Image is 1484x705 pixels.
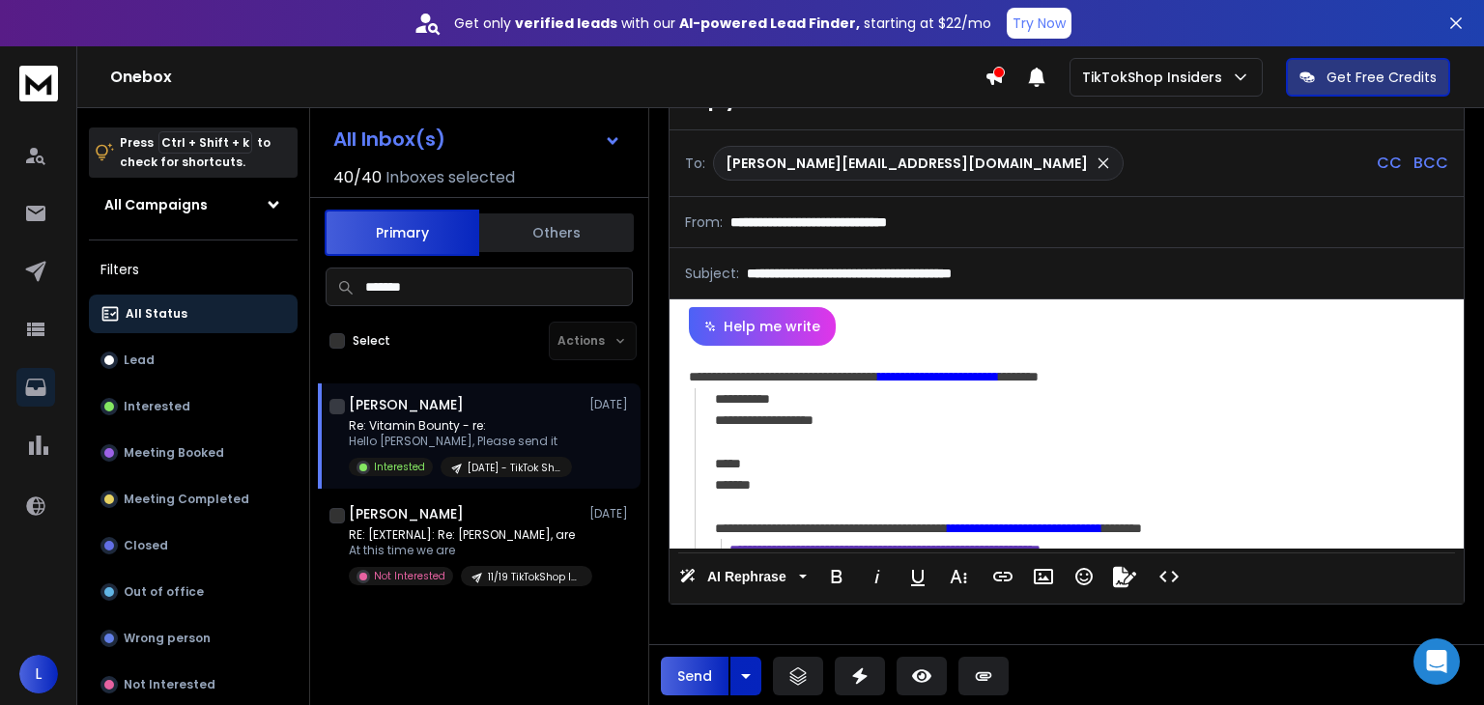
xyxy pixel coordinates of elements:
span: Ctrl + Shift + k [158,131,252,154]
button: All Campaigns [89,185,298,224]
label: Select [353,333,390,349]
button: Get Free Credits [1286,58,1450,97]
p: Get only with our starting at $22/mo [454,14,991,33]
h1: [PERSON_NAME] [349,395,464,414]
p: RE: [EXTERNAL]: Re: [PERSON_NAME], are [349,527,581,543]
p: Closed [124,538,168,553]
p: 11/19 TikTokShop Insiders - B2B - Beauty DTC [488,570,581,584]
button: Try Now [1007,8,1071,39]
p: [DATE] [589,397,633,412]
button: All Status [89,295,298,333]
strong: AI-powered Lead Finder, [679,14,860,33]
p: Get Free Credits [1327,68,1437,87]
p: Re: Vitamin Bounty - re: [349,418,572,434]
p: TikTokShop Insiders [1082,68,1230,87]
button: Closed [89,526,298,565]
button: L [19,655,58,693]
button: Not Interested [89,665,298,704]
p: Meeting Completed [124,492,249,507]
button: Lead [89,341,298,380]
p: Interested [124,399,190,414]
p: Press to check for shortcuts. [120,133,271,172]
p: Meeting Booked [124,445,224,461]
h1: All Campaigns [104,195,208,214]
button: Meeting Booked [89,434,298,472]
button: Code View [1151,557,1187,596]
button: Meeting Completed [89,480,298,519]
button: Bold (Ctrl+B) [818,557,855,596]
p: [DATE] [589,506,633,522]
button: Insert Image (Ctrl+P) [1025,557,1062,596]
p: Try Now [1013,14,1066,33]
button: Out of office [89,573,298,611]
h1: [PERSON_NAME] [349,504,464,523]
p: To: [685,154,705,173]
p: BCC [1413,152,1448,175]
button: Wrong person [89,619,298,658]
div: Open Intercom Messenger [1413,638,1460,685]
h1: All Inbox(s) [333,129,445,149]
button: Underline (Ctrl+U) [899,557,936,596]
button: Insert Link (Ctrl+K) [985,557,1021,596]
button: AI Rephrase [675,557,811,596]
button: Help me write [689,307,836,346]
strong: verified leads [515,14,617,33]
button: Others [479,211,634,254]
button: Italic (Ctrl+I) [859,557,896,596]
button: More Text [940,557,977,596]
button: Primary [325,210,479,256]
button: Interested [89,387,298,426]
button: All Inbox(s) [318,120,637,158]
button: Send [661,657,728,695]
button: Signature [1106,557,1143,596]
img: logo [19,66,58,101]
p: Subject: [685,264,739,283]
p: [DATE] - TikTok Shop Insiders - B2B - Beauty Leads [468,461,560,475]
p: Not Interested [374,569,445,583]
h3: Filters [89,256,298,283]
span: 40 / 40 [333,166,382,189]
p: At this time we are [349,543,581,558]
p: From: [685,212,723,232]
h3: Inboxes selected [385,166,515,189]
p: [PERSON_NAME][EMAIL_ADDRESS][DOMAIN_NAME] [726,154,1088,173]
p: Lead [124,352,155,368]
p: All Status [126,306,187,322]
p: Hello [PERSON_NAME], Please send it [349,434,572,449]
p: CC [1377,152,1402,175]
h1: Onebox [110,66,985,89]
p: Out of office [124,584,204,600]
button: Emoticons [1066,557,1102,596]
span: AI Rephrase [703,569,790,585]
p: Interested [374,460,425,474]
p: Not Interested [124,677,215,692]
p: Wrong person [124,631,211,646]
